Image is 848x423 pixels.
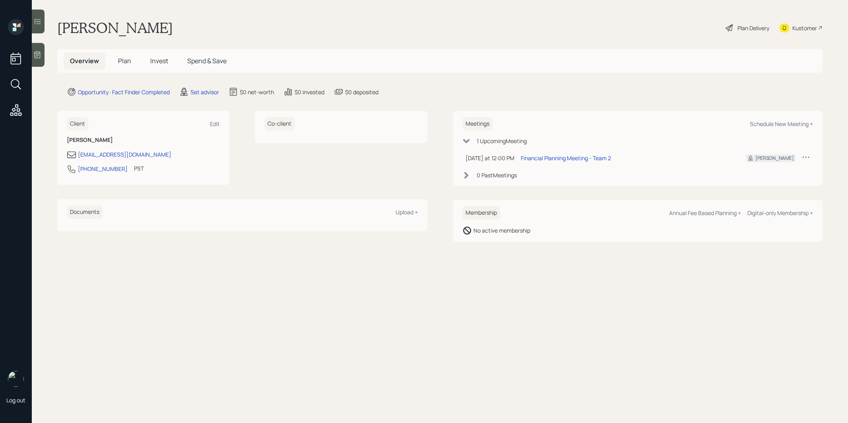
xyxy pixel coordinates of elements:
div: Digital-only Membership + [747,209,813,217]
span: Invest [150,56,168,65]
span: Plan [118,56,131,65]
div: Opportunity · Fact Finder Completed [78,88,170,96]
div: Kustomer [792,24,817,32]
h6: Membership [462,206,500,219]
h6: Client [67,117,88,130]
div: Edit [210,120,220,128]
div: Log out [6,396,25,404]
div: [EMAIL_ADDRESS][DOMAIN_NAME] [78,150,171,159]
h6: [PERSON_NAME] [67,137,220,144]
div: [DATE] at 12:00 PM [466,154,514,162]
div: Plan Delivery [737,24,769,32]
h6: Documents [67,206,103,219]
div: [PHONE_NUMBER] [78,165,128,173]
span: Overview [70,56,99,65]
div: Annual Fee Based Planning + [669,209,741,217]
div: 1 Upcoming Meeting [477,137,527,145]
div: Financial Planning Meeting - Team 2 [521,154,611,162]
h1: [PERSON_NAME] [57,19,173,37]
div: [PERSON_NAME] [755,155,794,162]
div: Upload + [396,208,418,216]
div: $0 net-worth [240,88,274,96]
h6: Co-client [264,117,295,130]
div: $0 invested [295,88,324,96]
div: No active membership [473,226,530,235]
div: Schedule New Meeting + [750,120,813,128]
h6: Meetings [462,117,493,130]
div: Set advisor [190,88,219,96]
div: $0 deposited [345,88,378,96]
img: treva-nostdahl-headshot.png [8,371,24,387]
div: PST [134,164,144,173]
div: 0 Past Meeting s [477,171,517,179]
span: Spend & Save [187,56,227,65]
